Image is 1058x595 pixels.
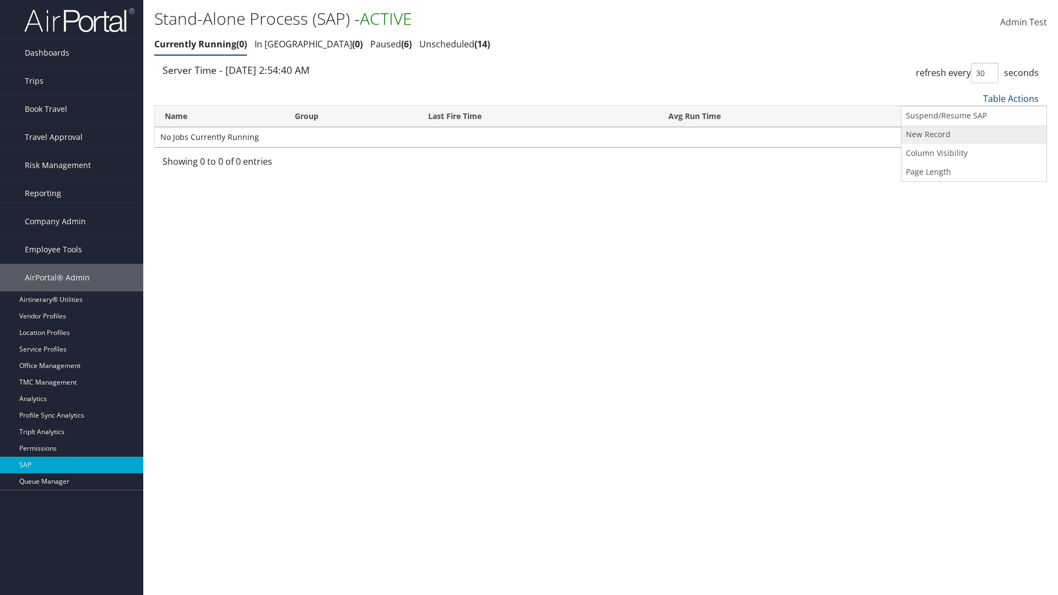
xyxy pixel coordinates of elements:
[25,208,86,235] span: Company Admin
[25,95,67,123] span: Book Travel
[25,236,82,263] span: Employee Tools
[902,125,1046,144] a: New Record
[25,264,90,291] span: AirPortal® Admin
[902,163,1046,181] a: Page Length
[902,106,1046,125] a: Suspend/Resume SAP
[24,7,134,33] img: airportal-logo.png
[25,39,69,67] span: Dashboards
[25,180,61,207] span: Reporting
[25,123,83,151] span: Travel Approval
[25,67,44,95] span: Trips
[902,144,1046,163] a: Column Visibility
[25,152,91,179] span: Risk Management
